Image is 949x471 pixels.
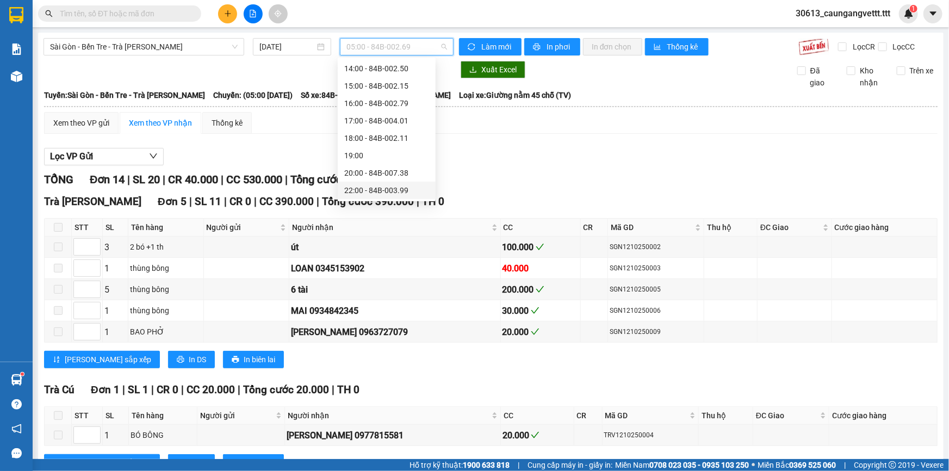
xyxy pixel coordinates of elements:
div: 40.000 [503,262,579,275]
div: 1 [104,325,126,339]
span: In biên lai [244,457,275,469]
button: syncLàm mới [459,38,522,55]
span: search [45,10,53,17]
span: | [317,195,319,208]
div: Xem theo VP nhận [129,117,192,129]
span: check [536,285,544,294]
div: TRV1210250004 [604,430,697,441]
div: 2 bó +1 th [130,241,201,253]
span: 30613_caungangvettt.ttt [787,7,899,20]
button: printerIn DS [168,351,215,368]
span: | [224,195,227,208]
span: In biên lai [244,354,275,365]
span: CC 390.000 [259,195,314,208]
td: SGN1210250006 [608,300,704,321]
div: 1 [104,262,126,275]
div: 3 [104,240,126,254]
div: 20.000 [503,325,579,339]
div: thùng bông [130,262,201,274]
div: 19:00 [344,150,429,162]
div: SGN1210250005 [610,284,702,295]
span: Thống kê [667,41,700,53]
span: aim [274,10,282,17]
td: SGN1210250002 [608,237,704,258]
td: TRV1210250004 [603,425,699,446]
span: | [221,173,224,186]
span: | [122,383,125,396]
div: 15:00 - 84B-002.15 [344,80,429,92]
span: printer [232,356,239,364]
span: Lọc CR [848,41,877,53]
span: | [417,195,419,208]
th: SL [103,219,128,237]
div: Xem theo VP gửi [53,117,109,129]
div: 1 [104,429,127,442]
span: check [531,327,539,336]
span: Người nhận [292,221,489,233]
span: | [127,173,130,186]
span: sort-ascending [53,356,60,364]
span: down [149,152,158,160]
span: download [469,66,477,75]
span: Trà [PERSON_NAME] [44,195,141,208]
b: Tuyến: Sài Gòn - Bến Tre - Trà [PERSON_NAME] [44,91,205,100]
th: CR [574,407,603,425]
th: Tên hàng [128,219,203,237]
div: LOAN 0345153902 [291,262,499,275]
div: út [291,240,499,254]
span: Đơn 1 [91,383,120,396]
button: file-add [244,4,263,23]
img: icon-new-feature [904,9,914,18]
strong: 0369 525 060 [789,461,836,469]
div: [PERSON_NAME] 0963727079 [291,325,499,339]
div: 22:00 - 84B-003.99 [344,184,429,196]
span: | [332,383,334,396]
th: Cước giao hàng [829,407,938,425]
th: STT [72,219,103,237]
span: Tổng cước 570.000 [290,173,383,186]
strong: 1900 633 818 [463,461,510,469]
span: | [518,459,519,471]
span: ⚪️ [752,463,755,467]
span: Xuất Excel [481,64,517,76]
span: Miền Nam [615,459,749,471]
span: printer [177,459,184,468]
span: Đã giao [806,65,839,89]
span: Chuyến: (05:00 [DATE]) [213,89,293,101]
div: BÓ BÔNG [131,429,195,441]
span: Loại xe: Giường nằm 45 chỗ (TV) [459,89,571,101]
span: printer [232,459,239,468]
button: aim [269,4,288,23]
div: 16:00 - 84B-002.79 [344,97,429,109]
span: file-add [249,10,257,17]
img: 9k= [798,38,829,55]
span: 1 [911,5,915,13]
span: Trên xe [905,65,938,77]
span: CR 0 [157,383,178,396]
td: SGN1210250003 [608,258,704,279]
th: Tên hàng [129,407,197,425]
span: notification [11,424,22,434]
span: 05:00 - 84B-002.69 [346,39,447,55]
button: printerIn biên lai [223,351,284,368]
div: 100.000 [503,240,579,254]
span: Người gửi [207,221,278,233]
img: warehouse-icon [11,71,22,82]
div: SGN1210250009 [610,327,702,337]
th: SL [103,407,129,425]
span: | [151,383,154,396]
span: Cung cấp máy in - giấy in: [528,459,612,471]
span: Hỗ trợ kỹ thuật: [410,459,510,471]
img: warehouse-icon [11,374,22,386]
span: | [254,195,257,208]
span: | [844,459,846,471]
div: 1 [104,304,126,318]
span: In phơi [547,41,572,53]
span: Mã GD [611,221,693,233]
img: solution-icon [11,44,22,55]
span: check [531,306,539,315]
span: ĐC Giao [760,221,821,233]
span: question-circle [11,399,22,410]
div: 17:00 - 84B-004.01 [344,115,429,127]
span: Tổng cước 20.000 [243,383,329,396]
